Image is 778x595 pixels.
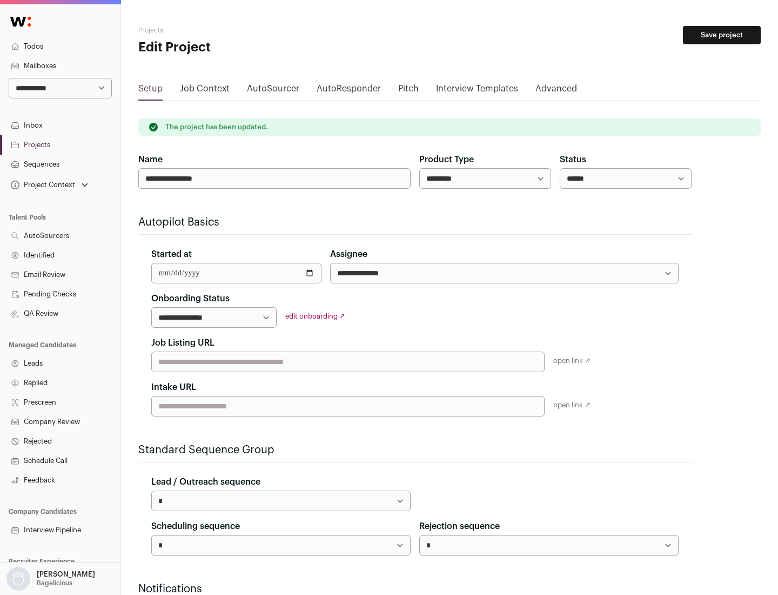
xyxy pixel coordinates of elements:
h2: Projects [138,26,346,35]
button: Save project [683,26,761,44]
a: Pitch [398,82,419,100]
p: The project has been updated. [165,123,268,131]
label: Rejection sequence [419,520,500,533]
label: Scheduling sequence [151,520,240,533]
img: nopic.png [6,567,30,591]
p: [PERSON_NAME] [37,570,95,579]
h1: Edit Project [138,39,346,56]
a: Job Context [180,82,230,100]
div: Project Context [9,181,75,189]
label: Onboarding Status [151,292,230,305]
label: Intake URL [151,381,196,394]
button: Open dropdown [9,177,90,193]
a: AutoResponder [317,82,381,100]
h2: Autopilot Basics [138,215,692,230]
label: Assignee [330,248,367,261]
a: Interview Templates [436,82,518,100]
h2: Standard Sequence Group [138,442,692,458]
p: Bagelicious [37,579,72,587]
a: Advanced [535,82,577,100]
label: Name [138,153,163,166]
img: Wellfound [4,11,37,32]
a: Setup [138,82,163,100]
a: AutoSourcer [247,82,299,100]
label: Status [560,153,586,166]
label: Job Listing URL [151,336,214,349]
label: Started at [151,248,192,261]
a: edit onboarding ↗ [285,313,345,320]
button: Open dropdown [4,567,97,591]
label: Product Type [419,153,474,166]
label: Lead / Outreach sequence [151,475,260,488]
